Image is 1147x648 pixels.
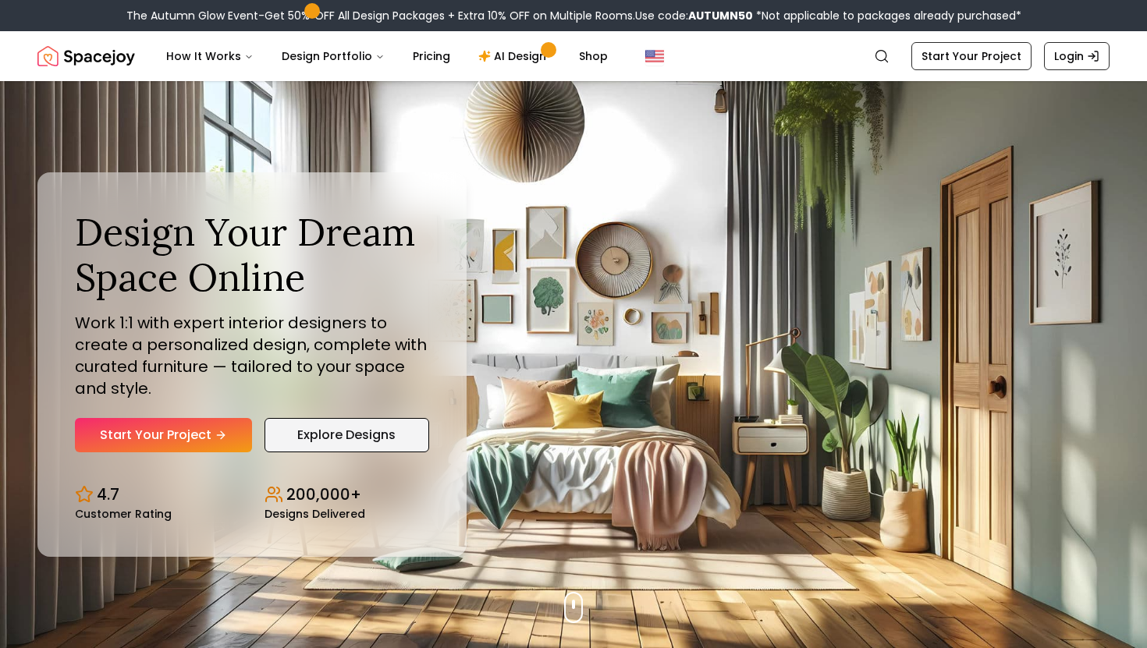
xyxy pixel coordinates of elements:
[126,8,1021,23] div: The Autumn Glow Event-Get 50% OFF All Design Packages + Extra 10% OFF on Multiple Rooms.
[75,508,172,519] small: Customer Rating
[753,8,1021,23] span: *Not applicable to packages already purchased*
[154,41,266,72] button: How It Works
[75,312,429,399] p: Work 1:1 with expert interior designers to create a personalized design, complete with curated fu...
[400,41,463,72] a: Pricing
[635,8,753,23] span: Use code:
[1044,42,1110,70] a: Login
[269,41,397,72] button: Design Portfolio
[645,47,664,66] img: United States
[911,42,1032,70] a: Start Your Project
[566,41,620,72] a: Shop
[97,483,119,505] p: 4.7
[286,483,361,505] p: 200,000+
[154,41,620,72] nav: Main
[37,41,135,72] img: Spacejoy Logo
[265,508,365,519] small: Designs Delivered
[466,41,563,72] a: AI Design
[75,418,252,452] a: Start Your Project
[265,418,429,452] a: Explore Designs
[75,210,429,299] h1: Design Your Dream Space Online
[688,8,753,23] b: AUTUMN50
[75,471,429,519] div: Design stats
[37,31,1110,81] nav: Global
[37,41,135,72] a: Spacejoy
